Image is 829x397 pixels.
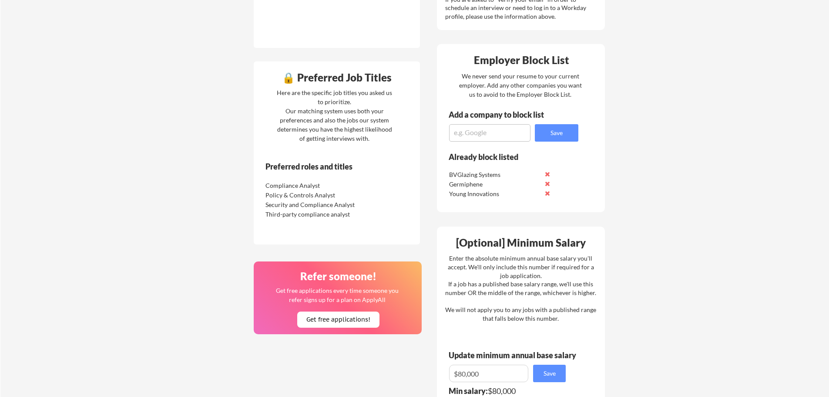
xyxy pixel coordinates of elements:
[535,124,578,142] button: Save
[275,88,394,143] div: Here are the specific job titles you asked us to prioritize. Our matching system uses both your p...
[458,71,582,99] div: We never send your resume to your current employer. Add any other companies you want us to avoid ...
[440,55,602,65] div: Employer Block List
[533,365,566,382] button: Save
[449,387,571,395] div: $80,000
[445,254,596,322] div: Enter the absolute minimum annual base salary you'll accept. We'll only include this number if re...
[449,365,528,382] input: E.g. $100,000
[449,180,541,189] div: Germiphene
[440,238,602,248] div: [Optional] Minimum Salary
[449,190,541,198] div: Young Innovations
[449,386,488,396] strong: Min salary:
[257,271,419,282] div: Refer someone!
[265,200,357,209] div: Security and Compliance Analyst
[449,170,541,179] div: BVGlazing Systems
[265,210,357,219] div: Third-party compliance analyst
[449,153,567,161] div: Already block listed
[449,351,579,359] div: Update minimum annual base salary
[265,191,357,200] div: Policy & Controls Analyst
[265,163,384,170] div: Preferred roles and titles
[275,286,399,304] div: Get free applications every time someone you refer signs up for a plan on ApplyAll
[449,111,557,119] div: Add a company to block list
[256,72,418,83] div: 🔒 Preferred Job Titles
[265,181,357,190] div: Compliance Analyst
[297,312,379,328] button: Get free applications!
